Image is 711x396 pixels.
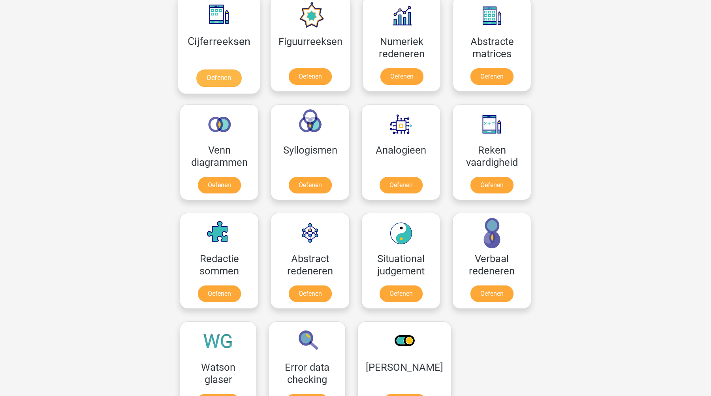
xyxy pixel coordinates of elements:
a: Oefenen [196,69,241,87]
a: Oefenen [289,68,332,85]
a: Oefenen [289,285,332,302]
a: Oefenen [470,68,513,85]
a: Oefenen [470,177,513,193]
a: Oefenen [380,285,423,302]
a: Oefenen [470,285,513,302]
a: Oefenen [380,68,423,85]
a: Oefenen [198,285,241,302]
a: Oefenen [380,177,423,193]
a: Oefenen [198,177,241,193]
a: Oefenen [289,177,332,193]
